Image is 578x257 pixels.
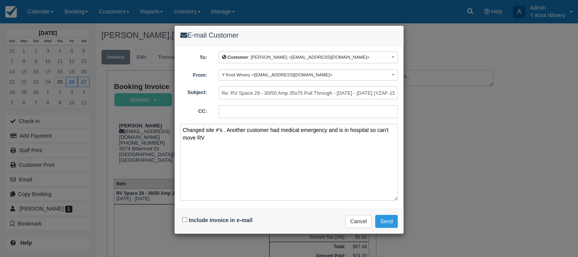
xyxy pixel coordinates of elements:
[175,51,213,61] label: To:
[180,31,398,40] h4: E-mail Customer
[189,217,252,223] label: Include invoice in e-mail
[175,86,213,96] label: Subject:
[345,215,372,228] button: Cancel
[375,215,398,228] button: Send
[175,69,213,79] label: From:
[227,54,248,59] b: Customer
[222,72,333,77] span: Y Knot Winery <[EMAIL_ADDRESS][DOMAIN_NAME]>
[175,105,213,115] label: CC:
[222,54,369,59] span: : [PERSON_NAME] <[EMAIL_ADDRESS][DOMAIN_NAME]>
[219,69,398,81] button: Y Knot Winery <[EMAIL_ADDRESS][DOMAIN_NAME]>
[219,51,398,63] button: Customer: [PERSON_NAME] <[EMAIL_ADDRESS][DOMAIN_NAME]>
